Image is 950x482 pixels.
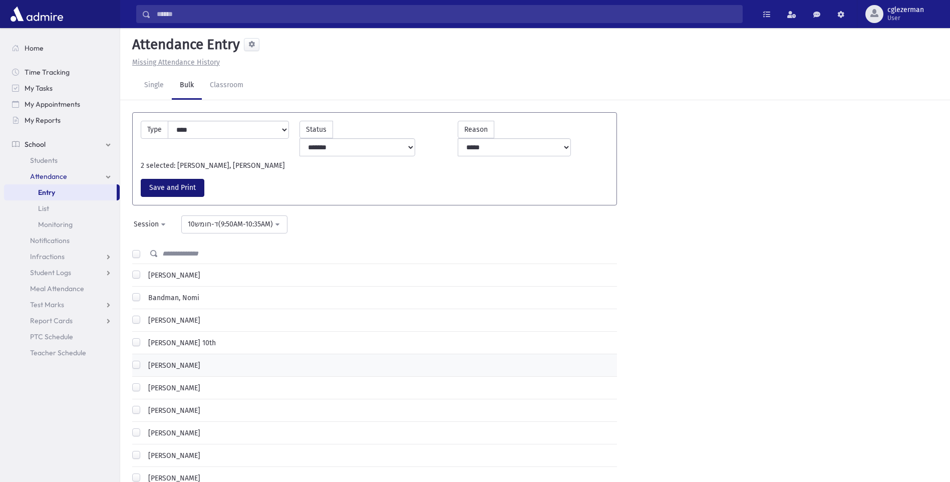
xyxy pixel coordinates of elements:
[4,216,120,232] a: Monitoring
[4,136,120,152] a: School
[30,316,73,325] span: Report Cards
[4,64,120,80] a: Time Tracking
[4,265,120,281] a: Student Logs
[30,284,84,293] span: Meal Attendance
[144,428,200,438] label: [PERSON_NAME]
[30,236,70,245] span: Notifications
[887,6,924,14] span: cglezerman
[202,72,251,100] a: Classroom
[30,172,67,181] span: Attendance
[141,121,168,139] label: Type
[4,200,120,216] a: List
[144,360,200,371] label: [PERSON_NAME]
[30,156,58,165] span: Students
[181,215,287,233] button: 10ד-חומש(9:50AM-10:35AM)
[4,281,120,297] a: Meal Attendance
[38,220,73,229] span: Monitoring
[4,152,120,168] a: Students
[30,252,65,261] span: Infractions
[172,72,202,100] a: Bulk
[4,232,120,249] a: Notifications
[128,36,240,53] h5: Attendance Entry
[136,160,613,171] div: 2 selected: [PERSON_NAME], [PERSON_NAME]
[4,345,120,361] a: Teacher Schedule
[4,40,120,56] a: Home
[151,5,742,23] input: Search
[30,268,71,277] span: Student Logs
[144,338,216,348] label: [PERSON_NAME] 10th
[887,14,924,22] span: User
[38,188,55,197] span: Entry
[299,121,333,138] label: Status
[25,100,80,109] span: My Appointments
[4,168,120,184] a: Attendance
[144,450,200,461] label: [PERSON_NAME]
[25,44,44,53] span: Home
[4,96,120,112] a: My Appointments
[4,329,120,345] a: PTC Schedule
[141,179,204,197] button: Save and Print
[144,270,200,281] label: [PERSON_NAME]
[136,72,172,100] a: Single
[4,297,120,313] a: Test Marks
[8,4,66,24] img: AdmirePro
[25,140,46,149] span: School
[458,121,494,138] label: Reason
[30,300,64,309] span: Test Marks
[4,112,120,128] a: My Reports
[188,219,273,229] div: 10ד-חומש(9:50AM-10:35AM)
[4,184,117,200] a: Entry
[128,58,220,67] a: Missing Attendance History
[127,215,173,233] button: Session
[144,405,200,416] label: [PERSON_NAME]
[25,116,61,125] span: My Reports
[132,58,220,67] u: Missing Attendance History
[30,348,86,357] span: Teacher Schedule
[38,204,49,213] span: List
[144,293,199,303] label: Bandman, Nomi
[25,84,53,93] span: My Tasks
[4,313,120,329] a: Report Cards
[25,68,70,77] span: Time Tracking
[134,219,159,229] div: Session
[4,249,120,265] a: Infractions
[30,332,73,341] span: PTC Schedule
[4,80,120,96] a: My Tasks
[144,315,200,326] label: [PERSON_NAME]
[144,383,200,393] label: [PERSON_NAME]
